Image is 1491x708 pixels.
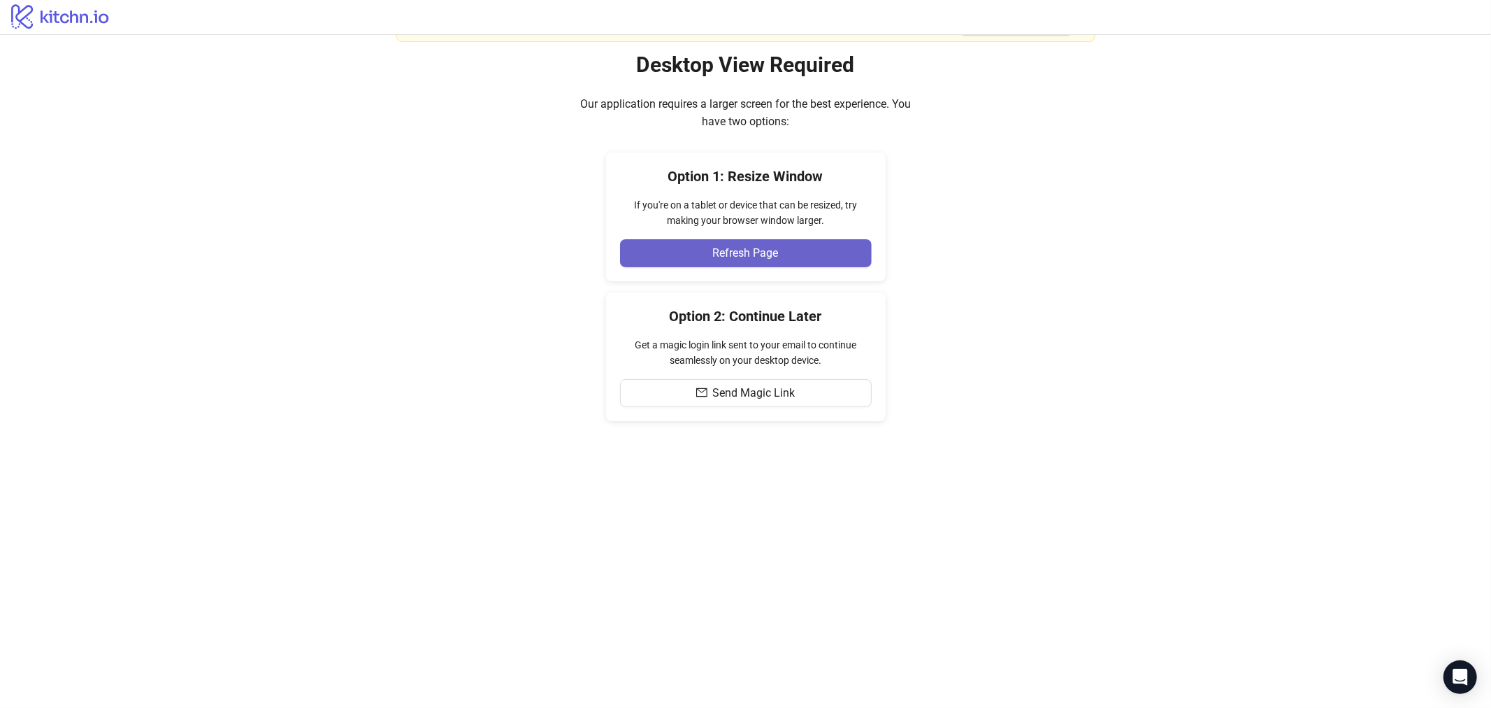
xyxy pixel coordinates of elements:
[620,379,872,407] button: Send Magic Link
[620,167,872,186] h4: Option 1: Resize Window
[713,387,795,399] span: Send Magic Link
[620,306,872,326] h4: Option 2: Continue Later
[696,387,707,398] span: mail
[637,52,855,78] h2: Desktop View Required
[620,197,872,228] div: If you're on a tablet or device that can be resized, try making your browser window larger.
[620,239,872,267] button: Refresh Page
[1443,660,1477,694] div: Open Intercom Messenger
[571,95,921,130] div: Our application requires a larger screen for the best experience. You have two options:
[713,247,779,260] span: Refresh Page
[620,337,872,368] div: Get a magic login link sent to your email to continue seamlessly on your desktop device.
